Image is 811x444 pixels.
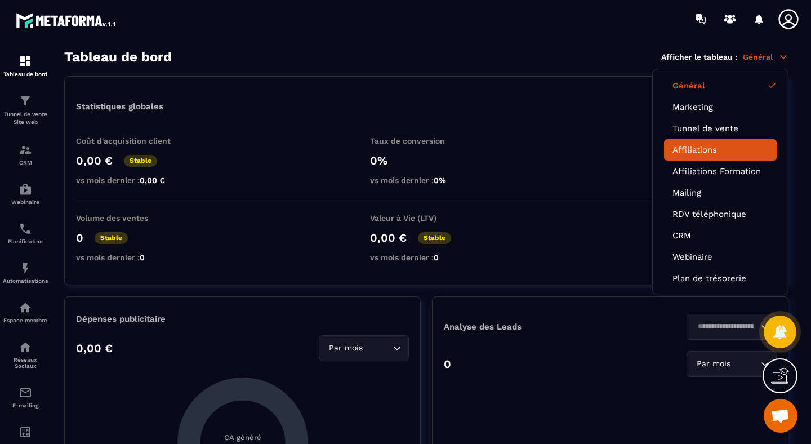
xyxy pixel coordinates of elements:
[326,342,365,354] span: Par mois
[687,314,777,340] div: Search for option
[444,322,611,332] p: Analyse des Leads
[319,335,409,361] div: Search for option
[418,232,451,244] p: Stable
[76,214,189,223] p: Volume des ventes
[3,402,48,409] p: E-mailing
[19,386,32,399] img: email
[733,358,758,370] input: Search for option
[672,81,768,91] a: Général
[661,52,737,61] p: Afficher le tableau :
[694,321,758,333] input: Search for option
[76,136,189,145] p: Coût d'acquisition client
[672,209,768,219] a: RDV téléphonique
[76,101,163,112] p: Statistiques globales
[3,135,48,174] a: formationformationCRM
[672,188,768,198] a: Mailing
[16,10,117,30] img: logo
[19,94,32,108] img: formation
[19,261,32,275] img: automations
[370,214,483,223] p: Valeur à Vie (LTV)
[19,143,32,157] img: formation
[140,176,165,185] span: 0,00 €
[3,71,48,77] p: Tableau de bord
[76,231,83,245] p: 0
[672,273,768,283] a: Plan de trésorerie
[672,102,768,112] a: Marketing
[19,183,32,196] img: automations
[3,238,48,245] p: Planificateur
[3,110,48,126] p: Tunnel de vente Site web
[434,253,439,262] span: 0
[764,399,797,433] div: Ouvrir le chat
[365,342,390,354] input: Search for option
[3,357,48,369] p: Réseaux Sociaux
[3,214,48,253] a: schedulerschedulerPlanificateur
[370,176,483,185] p: vs mois dernier :
[76,314,409,324] p: Dépenses publicitaire
[672,145,768,155] a: Affiliations
[672,166,768,176] a: Affiliations Formation
[3,253,48,292] a: automationsautomationsAutomatisations
[3,292,48,332] a: automationsautomationsEspace membre
[19,301,32,314] img: automations
[3,278,48,284] p: Automatisations
[19,425,32,439] img: accountant
[3,378,48,417] a: emailemailE-mailing
[743,52,788,62] p: Général
[370,231,407,245] p: 0,00 €
[444,357,451,371] p: 0
[140,253,145,262] span: 0
[370,253,483,262] p: vs mois dernier :
[370,154,483,167] p: 0%
[76,154,113,167] p: 0,00 €
[672,230,768,241] a: CRM
[3,317,48,323] p: Espace membre
[687,351,777,377] div: Search for option
[76,253,189,262] p: vs mois dernier :
[76,341,113,355] p: 0,00 €
[76,176,189,185] p: vs mois dernier :
[3,159,48,166] p: CRM
[124,155,157,167] p: Stable
[64,49,172,65] h3: Tableau de bord
[3,174,48,214] a: automationsautomationsWebinaire
[672,252,768,262] a: Webinaire
[3,199,48,205] p: Webinaire
[3,46,48,86] a: formationformationTableau de bord
[3,332,48,378] a: social-networksocial-networkRéseaux Sociaux
[19,222,32,236] img: scheduler
[19,55,32,68] img: formation
[370,136,483,145] p: Taux de conversion
[3,86,48,135] a: formationformationTunnel de vente Site web
[694,358,733,370] span: Par mois
[672,123,768,134] a: Tunnel de vente
[95,232,128,244] p: Stable
[19,340,32,354] img: social-network
[434,176,446,185] span: 0%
